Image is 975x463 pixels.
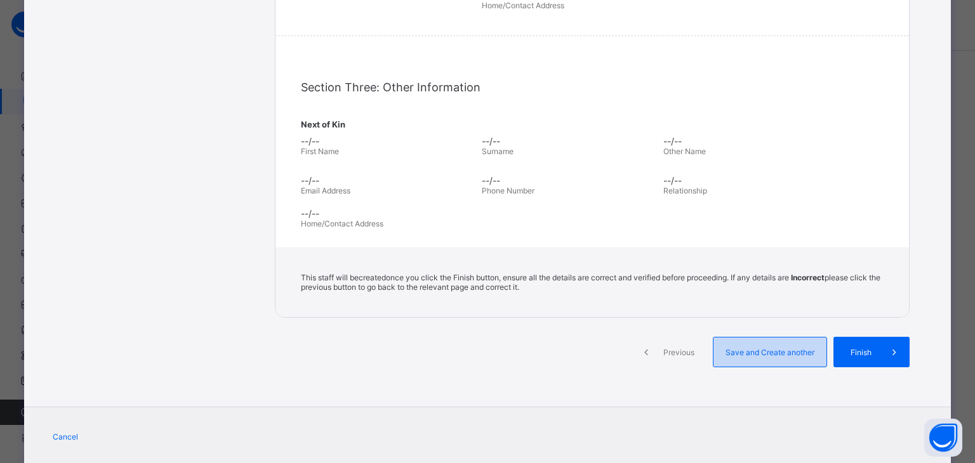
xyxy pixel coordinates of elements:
span: --/-- [663,175,838,186]
span: Next of Kin [301,119,884,129]
span: Save and Create another [723,348,817,357]
span: Email Address [301,186,350,195]
span: Section Three: Other Information [301,81,481,94]
b: Incorrect [791,273,825,282]
span: --/-- [301,208,884,219]
span: Surname [482,147,514,156]
span: First Name [301,147,339,156]
span: Finish [843,348,879,357]
span: Home/Contact Address [301,219,383,228]
span: --/-- [482,136,656,147]
span: Other Name [663,147,706,156]
span: --/-- [482,175,656,186]
span: Phone Number [482,186,534,195]
span: Relationship [663,186,707,195]
span: Home/Contact Address [482,1,564,10]
span: --/-- [301,175,475,186]
span: --/-- [301,136,475,147]
button: Open asap [924,419,962,457]
span: This staff will be created once you click the Finish button, ensure all the details are correct a... [301,273,880,292]
span: Previous [661,348,696,357]
span: --/-- [663,136,838,147]
span: Cancel [53,432,78,441]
